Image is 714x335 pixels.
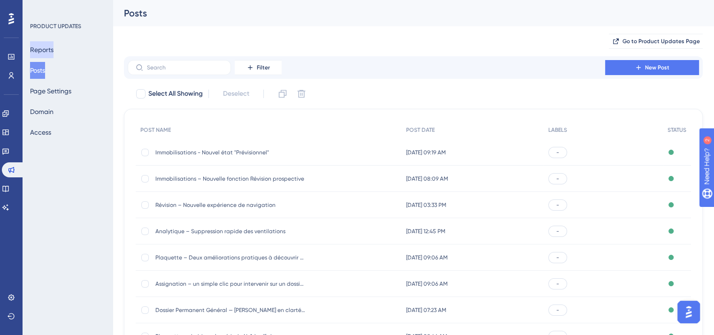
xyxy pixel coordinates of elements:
button: Access [30,124,51,141]
span: Assignation – un simple clic pour intervenir sur un dossier ! [155,280,306,288]
span: Dossier Permanent Général — [PERSON_NAME] en clarté dès l’arrivée ! [155,306,306,314]
button: Page Settings [30,83,71,99]
span: STATUS [668,126,686,134]
span: Plaquette – Deux améliorations pratiques à découvrir dès [DATE] [155,254,306,261]
span: Go to Product Updates Page [622,38,700,45]
span: Immobilisations – Nouvelle fonction Révision prospective [155,175,306,183]
span: Analytique – Suppression rapide des ventilations [155,228,306,235]
input: Search [147,64,223,71]
div: 2 [65,5,68,12]
span: [DATE] 08:09 AM [406,175,448,183]
span: - [556,254,559,261]
button: Filter [235,60,282,75]
span: Filter [257,64,270,71]
button: Go to Product Updates Page [609,34,703,49]
span: LABELS [548,126,567,134]
div: PRODUCT UPDATES [30,23,81,30]
iframe: UserGuiding AI Assistant Launcher [675,298,703,326]
span: - [556,306,559,314]
span: [DATE] 09:06 AM [406,280,448,288]
span: - [556,175,559,183]
div: Posts [124,7,679,20]
span: [DATE] 09:19 AM [406,149,446,156]
span: Select All Showing [148,88,203,99]
span: Révision – Nouvelle expérience de navigation [155,201,306,209]
button: Reports [30,41,54,58]
button: Posts [30,62,45,79]
span: [DATE] 07:23 AM [406,306,446,314]
span: - [556,201,559,209]
span: Deselect [223,88,249,99]
button: New Post [605,60,699,75]
span: - [556,228,559,235]
span: POST DATE [406,126,435,134]
button: Domain [30,103,54,120]
span: - [556,149,559,156]
span: [DATE] 03:33 PM [406,201,446,209]
span: Need Help? [22,2,59,14]
button: Deselect [215,85,258,102]
span: [DATE] 12:45 PM [406,228,445,235]
span: [DATE] 09:06 AM [406,254,448,261]
span: Immobilisations - Nouvel état "Prévisionnel" [155,149,306,156]
span: - [556,280,559,288]
span: New Post [645,64,669,71]
span: POST NAME [140,126,171,134]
